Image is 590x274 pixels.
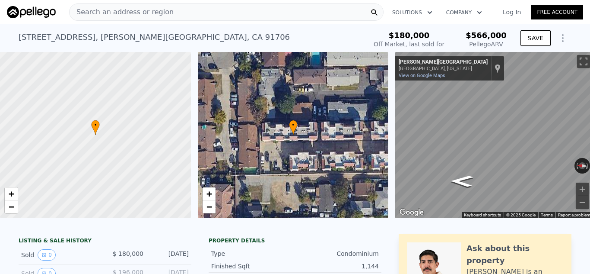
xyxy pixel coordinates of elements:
button: Zoom in [576,183,589,196]
a: Log In [492,8,531,16]
a: Zoom out [5,200,18,213]
span: + [9,188,14,199]
div: Sold [21,249,98,261]
button: Rotate counterclockwise [574,158,579,174]
button: Company [439,5,489,20]
div: [STREET_ADDRESS] , [PERSON_NAME][GEOGRAPHIC_DATA] , CA 91706 [19,31,290,43]
a: Show location on map [495,64,501,73]
img: Google [397,207,426,218]
span: • [289,121,298,129]
button: Zoom out [576,196,589,209]
img: Pellego [7,6,56,18]
div: LISTING & SALE HISTORY [19,237,191,246]
span: • [91,121,100,129]
a: Zoom in [203,187,216,200]
span: − [206,201,212,212]
button: Rotate clockwise [585,158,590,174]
a: Zoom in [5,187,18,200]
div: Condominium [295,249,379,258]
div: [PERSON_NAME][GEOGRAPHIC_DATA] [399,59,488,66]
div: Finished Sqft [211,262,295,271]
button: SAVE [520,30,551,46]
a: Free Account [531,5,583,19]
a: Open this area in Google Maps (opens a new window) [397,207,426,218]
button: Show Options [554,29,571,47]
button: Solutions [385,5,439,20]
div: • [289,120,298,135]
button: View historical data [38,249,56,261]
a: Zoom out [203,200,216,213]
button: Toggle fullscreen view [577,55,590,68]
div: Type [211,249,295,258]
div: Ask about this property [466,242,563,267]
button: Reset the view [574,162,590,170]
div: • [91,120,100,135]
div: Property details [209,237,381,244]
div: [GEOGRAPHIC_DATA], [US_STATE] [399,66,488,71]
div: Pellego ARV [466,40,507,48]
button: Keyboard shortcuts [464,212,501,218]
span: $ 180,000 [113,250,143,257]
span: Search an address or region [70,7,174,17]
div: 1,144 [295,262,379,271]
a: View on Google Maps [399,73,445,78]
div: Off Market, last sold for [374,40,444,48]
span: + [206,188,212,199]
span: © 2025 Google [506,213,536,217]
span: $180,000 [389,31,430,40]
div: [DATE] [150,249,189,261]
span: $566,000 [466,31,507,40]
a: Terms (opens in new tab) [541,213,553,217]
path: Go North, Benham Ave [441,173,482,190]
span: − [9,201,14,212]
